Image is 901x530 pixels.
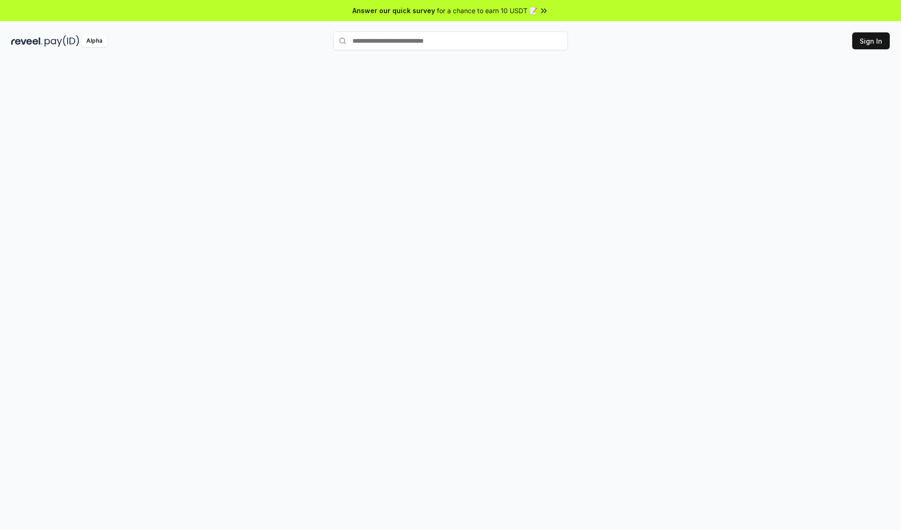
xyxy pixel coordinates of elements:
span: Answer our quick survey [352,6,435,15]
span: for a chance to earn 10 USDT 📝 [437,6,537,15]
img: pay_id [45,35,79,47]
div: Alpha [81,35,107,47]
img: reveel_dark [11,35,43,47]
button: Sign In [852,32,890,49]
